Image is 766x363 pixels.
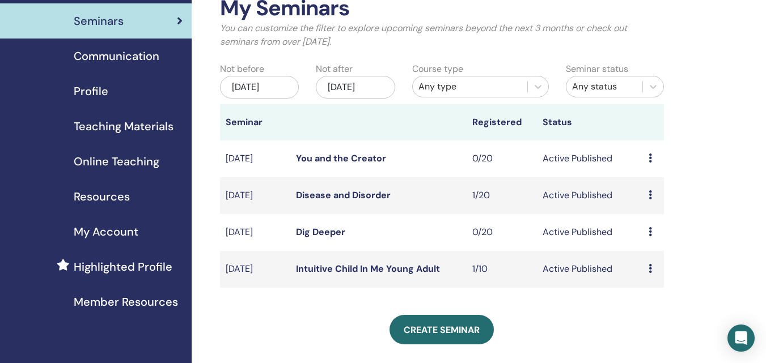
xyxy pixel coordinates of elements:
span: Resources [74,188,130,205]
a: Create seminar [390,315,494,344]
div: Any type [418,80,522,93]
td: Active Published [537,214,642,251]
td: [DATE] [220,140,290,177]
a: Dig Deeper [296,226,345,238]
label: Seminar status [566,62,628,76]
p: You can customize the filter to explore upcoming seminars beyond the next 3 months or check out s... [220,22,664,49]
span: Create seminar [404,324,480,336]
label: Course type [412,62,463,76]
td: [DATE] [220,214,290,251]
td: [DATE] [220,251,290,288]
a: Intuitive Child In Me Young Adult [296,263,440,275]
div: Open Intercom Messenger [727,324,755,352]
a: You and the Creator [296,152,386,164]
span: Profile [74,83,108,100]
td: 1/10 [467,251,537,288]
span: Highlighted Profile [74,258,172,275]
span: Teaching Materials [74,118,173,135]
td: 0/20 [467,140,537,177]
div: [DATE] [316,76,395,99]
span: Online Teaching [74,153,159,170]
th: Seminar [220,104,290,140]
td: Active Published [537,177,642,214]
span: My Account [74,223,138,240]
td: 1/20 [467,177,537,214]
label: Not before [220,62,264,76]
a: Disease and Disorder [296,189,391,201]
th: Registered [467,104,537,140]
td: Active Published [537,140,642,177]
div: [DATE] [220,76,299,99]
div: Any status [572,80,637,93]
td: 0/20 [467,214,537,251]
label: Not after [316,62,353,76]
td: [DATE] [220,177,290,214]
span: Communication [74,48,159,65]
span: Seminars [74,12,124,29]
td: Active Published [537,251,642,288]
span: Member Resources [74,293,178,310]
th: Status [537,104,642,140]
